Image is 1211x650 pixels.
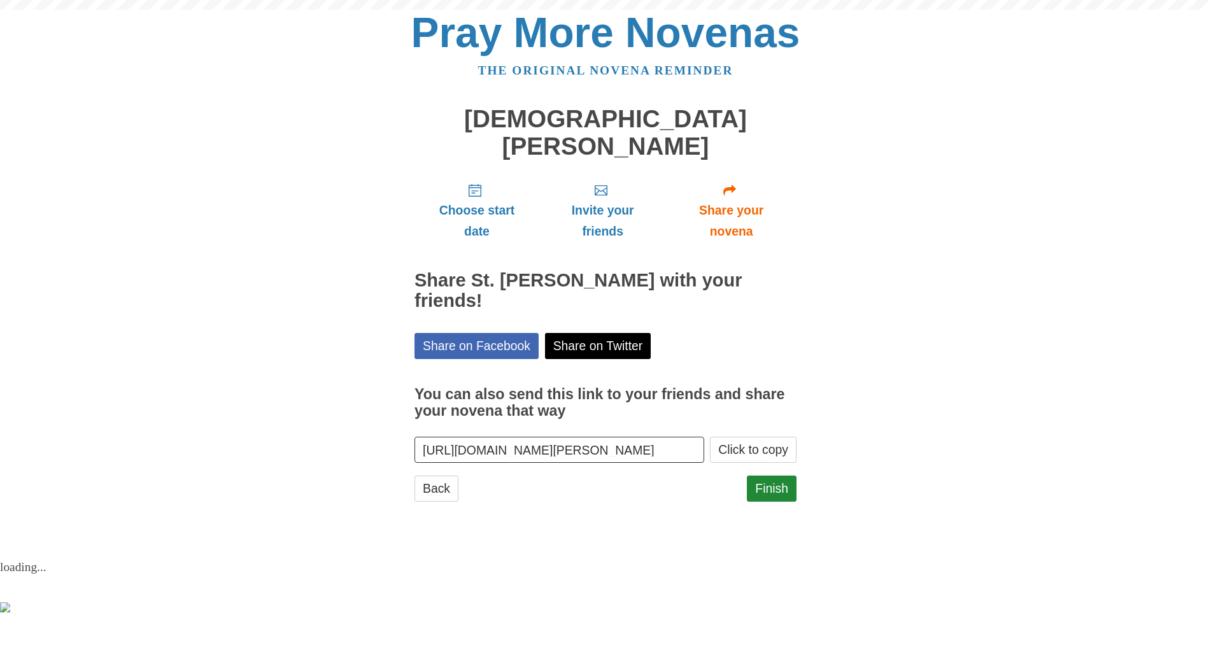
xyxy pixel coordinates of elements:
[710,437,797,463] button: Click to copy
[747,476,797,502] a: Finish
[552,200,653,242] span: Invite your friends
[427,200,527,242] span: Choose start date
[666,173,797,248] a: Share your novena
[414,271,797,311] h2: Share St. [PERSON_NAME] with your friends!
[414,106,797,160] h1: [DEMOGRAPHIC_DATA][PERSON_NAME]
[414,173,539,248] a: Choose start date
[539,173,666,248] a: Invite your friends
[478,64,733,77] a: The original novena reminder
[411,9,800,56] a: Pray More Novenas
[545,333,651,359] a: Share on Twitter
[414,476,458,502] a: Back
[414,386,797,419] h3: You can also send this link to your friends and share your novena that way
[679,200,784,242] span: Share your novena
[414,333,539,359] a: Share on Facebook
